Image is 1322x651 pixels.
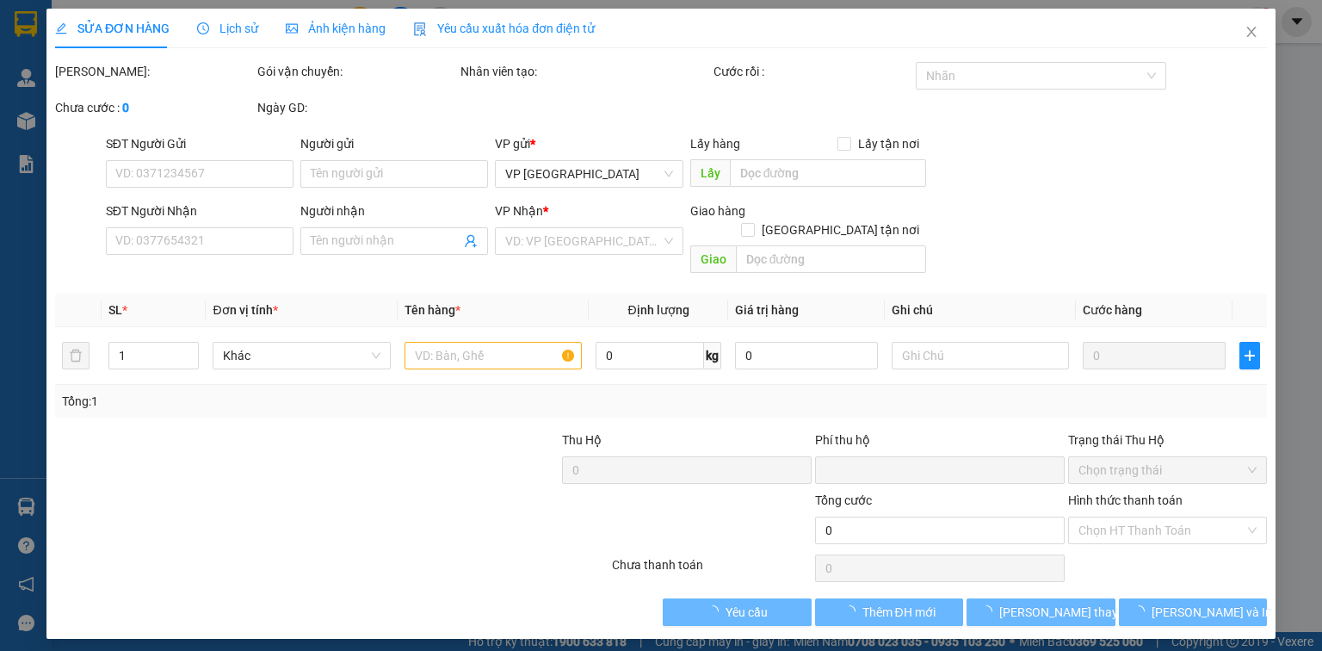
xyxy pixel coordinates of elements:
[1240,349,1259,363] span: plus
[62,392,511,411] div: Tổng: 1
[726,603,768,622] span: Yêu cầu
[300,201,488,220] div: Người nhận
[1239,342,1260,369] button: plus
[286,22,386,35] span: Ảnh kiện hàng
[755,220,926,239] span: [GEOGRAPHIC_DATA] tận nơi
[735,245,926,273] input: Dọc đường
[460,62,710,81] div: Nhân viên tạo:
[892,342,1069,369] input: Ghi Chú
[1083,303,1142,317] span: Cước hàng
[464,234,478,248] span: user-add
[815,598,964,626] button: Thêm ĐH mới
[862,603,935,622] span: Thêm ĐH mới
[689,137,739,151] span: Lấy hàng
[851,134,926,153] span: Lấy tận nơi
[55,98,254,117] div: Chưa cước :
[55,22,67,34] span: edit
[413,22,595,35] span: Yêu cầu xuất hóa đơn điện tử
[1078,457,1257,483] span: Chọn trạng thái
[108,303,122,317] span: SL
[735,303,799,317] span: Giá trị hàng
[106,134,293,153] div: SĐT Người Gửi
[213,303,277,317] span: Đơn vị tính
[967,598,1115,626] button: [PERSON_NAME] thay đổi
[999,603,1137,622] span: [PERSON_NAME] thay đổi
[495,204,543,218] span: VP Nhận
[257,98,456,117] div: Ngày GD:
[689,245,735,273] span: Giao
[610,555,812,586] div: Chưa thanh toán
[300,134,488,153] div: Người gửi
[197,22,258,35] span: Lịch sử
[495,134,683,153] div: VP gửi
[843,605,862,617] span: loading
[55,22,170,35] span: SỬA ĐƠN HÀNG
[1068,493,1183,507] label: Hình thức thanh toán
[729,159,926,187] input: Dọc đường
[627,303,689,317] span: Định lượng
[55,62,254,81] div: [PERSON_NAME]:
[405,342,582,369] input: VD: Bàn, Ghế
[1227,9,1276,57] button: Close
[815,431,1065,456] div: Phí thu hộ
[704,342,721,369] span: kg
[980,605,999,617] span: loading
[62,342,90,369] button: delete
[1152,603,1272,622] span: [PERSON_NAME] và In
[405,303,460,317] span: Tên hàng
[223,343,380,369] span: Khác
[257,62,456,81] div: Gói vận chuyển:
[714,62,912,81] div: Cước rồi :
[1068,431,1267,449] div: Trạng thái Thu Hộ
[1083,342,1226,369] input: 0
[1133,605,1152,617] span: loading
[106,201,293,220] div: SĐT Người Nhận
[707,605,726,617] span: loading
[122,101,129,115] b: 0
[286,22,298,34] span: picture
[663,598,812,626] button: Yêu cầu
[1245,25,1258,39] span: close
[197,22,209,34] span: clock-circle
[815,493,872,507] span: Tổng cước
[1119,598,1268,626] button: [PERSON_NAME] và In
[689,204,744,218] span: Giao hàng
[505,161,672,187] span: VP Sài Gòn
[413,22,427,36] img: icon
[561,433,601,447] span: Thu Hộ
[885,294,1076,327] th: Ghi chú
[689,159,729,187] span: Lấy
